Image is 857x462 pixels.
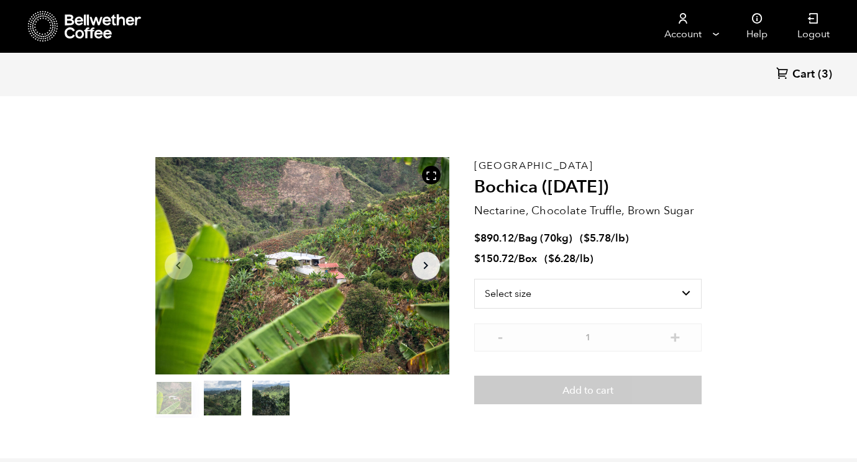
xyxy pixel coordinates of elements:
[518,231,572,245] span: Bag (70kg)
[493,330,508,342] button: -
[776,66,832,83] a: Cart (3)
[667,330,683,342] button: +
[474,231,480,245] span: $
[611,231,625,245] span: /lb
[580,231,629,245] span: ( )
[575,251,590,266] span: /lb
[474,376,702,404] button: Add to cart
[514,231,518,245] span: /
[584,231,590,245] span: $
[474,251,480,266] span: $
[474,251,514,266] bdi: 150.72
[514,251,518,266] span: /
[792,67,815,82] span: Cart
[544,251,593,266] span: ( )
[474,202,702,219] p: Nectarine, Chocolate Truffle, Brown Sugar
[474,177,702,198] h2: Bochica ([DATE])
[518,251,537,266] span: Box
[584,231,611,245] bdi: 5.78
[474,231,514,245] bdi: 890.12
[548,251,575,266] bdi: 6.28
[548,251,554,266] span: $
[818,67,832,82] span: (3)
